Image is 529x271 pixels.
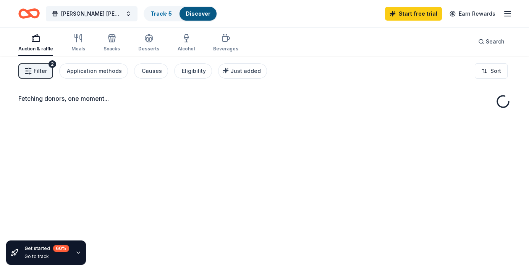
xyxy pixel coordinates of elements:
a: Home [18,5,40,23]
button: Meals [71,31,85,56]
div: Auction & raffle [18,46,53,52]
div: Snacks [104,46,120,52]
button: Auction & raffle [18,31,53,56]
div: Alcohol [178,46,195,52]
button: Alcohol [178,31,195,56]
span: Just added [230,68,261,74]
button: Search [472,34,511,49]
a: Track· 5 [150,10,172,17]
button: Eligibility [174,63,212,79]
span: Filter [34,66,47,76]
div: Get started [24,245,69,252]
button: [PERSON_NAME] [PERSON_NAME] Family Reunion [46,6,138,21]
button: Just added [218,63,267,79]
button: Desserts [138,31,159,56]
span: Search [486,37,505,46]
div: 60 % [53,245,69,252]
button: Application methods [59,63,128,79]
button: Filter2 [18,63,53,79]
div: Meals [71,46,85,52]
div: Beverages [213,46,238,52]
span: [PERSON_NAME] [PERSON_NAME] Family Reunion [61,9,122,18]
div: Desserts [138,46,159,52]
a: Discover [186,10,210,17]
div: Application methods [67,66,122,76]
div: Fetching donors, one moment... [18,94,511,103]
button: Track· 5Discover [144,6,217,21]
button: Causes [134,63,168,79]
div: Go to track [24,253,69,260]
button: Beverages [213,31,238,56]
a: Earn Rewards [445,7,500,21]
div: Eligibility [182,66,206,76]
span: Sort [490,66,501,76]
button: Sort [475,63,508,79]
a: Start free trial [385,7,442,21]
div: 2 [49,60,56,68]
button: Snacks [104,31,120,56]
div: Causes [142,66,162,76]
